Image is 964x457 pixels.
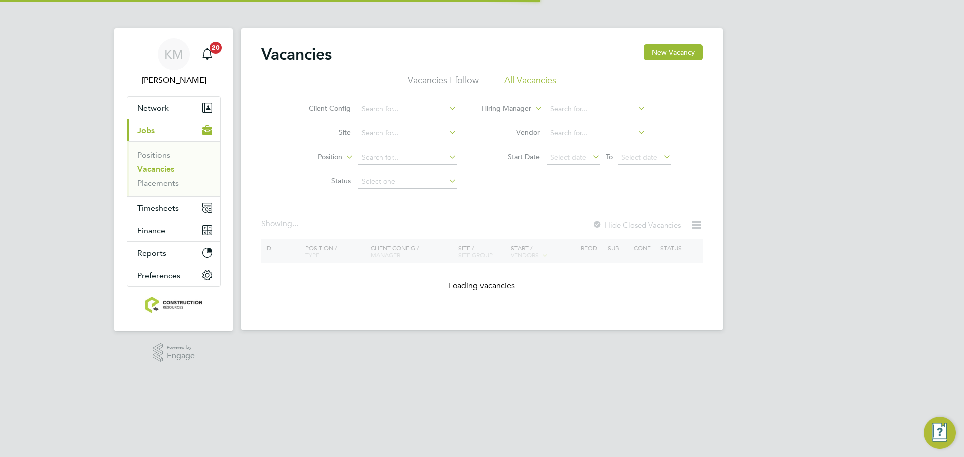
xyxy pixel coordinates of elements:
span: ... [292,219,298,229]
li: All Vacancies [504,74,556,92]
span: Network [137,103,169,113]
label: Client Config [293,104,351,113]
nav: Main navigation [114,28,233,331]
span: Select date [621,153,657,162]
label: Position [285,152,342,162]
a: Go to home page [127,297,221,313]
span: Preferences [137,271,180,280]
label: Site [293,128,351,137]
input: Search for... [358,150,457,165]
a: Vacancies [137,164,174,174]
h2: Vacancies [261,44,332,64]
a: Positions [137,150,170,160]
span: Timesheets [137,203,179,213]
label: Hiring Manager [473,104,531,114]
span: Reports [137,248,166,258]
span: Kacy Melton [127,74,221,86]
button: Engage Resource Center [924,417,956,449]
label: Start Date [482,152,540,161]
li: Vacancies I follow [408,74,479,92]
input: Search for... [547,102,646,116]
span: Select date [550,153,586,162]
span: 20 [210,42,222,54]
span: KM [164,48,183,61]
img: construction-resources-logo-retina.png [145,297,203,313]
input: Select one [358,175,457,189]
label: Status [293,176,351,185]
input: Search for... [547,126,646,140]
a: Go to account details [127,38,221,86]
div: Showing [261,219,300,229]
a: Placements [137,178,179,188]
label: Vendor [482,128,540,137]
span: Powered by [167,343,195,352]
input: Search for... [358,126,457,140]
span: Finance [137,226,165,235]
span: Engage [167,352,195,360]
button: New Vacancy [644,44,703,60]
span: Jobs [137,126,155,135]
input: Search for... [358,102,457,116]
span: To [602,150,616,163]
label: Hide Closed Vacancies [592,220,681,230]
